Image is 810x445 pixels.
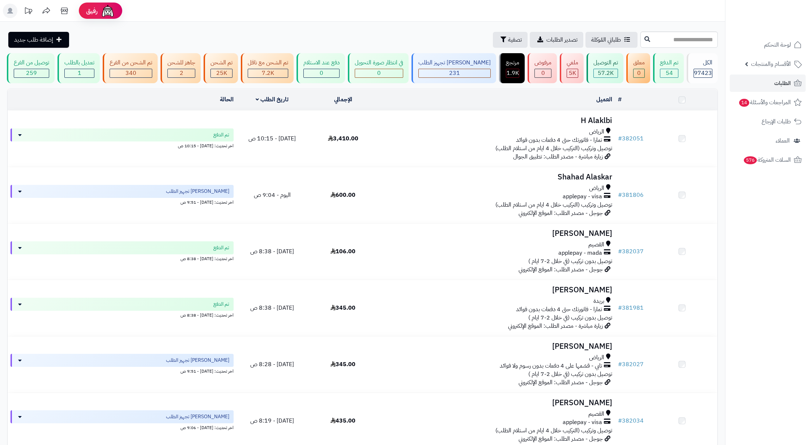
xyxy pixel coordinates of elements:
[633,59,645,67] div: معلق
[567,59,578,67] div: ملغي
[774,78,791,88] span: الطلبات
[762,116,791,127] span: طلبات الإرجاع
[381,286,612,294] h3: [PERSON_NAME]
[331,247,355,256] span: 106.00
[14,35,53,44] span: إضافة طلب جديد
[331,360,355,369] span: 345.00
[516,136,602,144] span: تمارا - فاتورتك حتى 4 دفعات بدون فوائد
[618,95,622,104] a: #
[519,435,603,443] span: جوجل - مصدر الطلب: الموقع الإلكتروني
[589,184,604,192] span: الرياض
[764,40,791,50] span: لوحة التحكم
[730,113,806,130] a: طلبات الإرجاع
[618,247,622,256] span: #
[331,416,355,425] span: 435.00
[14,69,49,77] div: 259
[508,35,522,44] span: تصفية
[304,69,339,77] div: 0
[585,32,638,48] a: طلباتي المُوكلة
[730,132,806,149] a: العملاء
[738,97,791,107] span: المراجعات والأسئلة
[618,360,644,369] a: #382027
[381,116,612,125] h3: H Alaklbi
[64,59,94,67] div: تعديل بالطلب
[381,399,612,407] h3: [PERSON_NAME]
[331,191,355,199] span: 600.00
[594,69,618,77] div: 57211
[528,257,612,266] span: توصيل بدون تركيب (في خلال 2-7 ايام )
[216,69,227,77] span: 25K
[65,69,94,77] div: 1
[589,353,604,362] span: الرياض
[498,53,526,83] a: مرتجع 1.9K
[167,59,195,67] div: جاهز للشحن
[618,191,644,199] a: #381806
[508,322,603,330] span: زيارة مباشرة - مصدر الطلب: الموقع الإلكتروني
[535,69,551,77] div: 0
[101,4,115,18] img: ai-face.png
[694,69,712,77] span: 97423
[685,53,719,83] a: الكل97423
[254,191,291,199] span: اليوم - 9:04 ص
[86,7,98,15] span: رفيق
[110,69,152,77] div: 340
[596,95,612,104] a: العميل
[660,69,678,77] div: 54
[558,249,602,257] span: applepay - mada
[320,69,323,77] span: 0
[618,304,622,312] span: #
[694,59,712,67] div: الكل
[180,69,183,77] span: 2
[530,32,583,48] a: تصدير الطلبات
[331,304,355,312] span: 345.00
[250,304,294,312] span: [DATE] - 8:38 ص
[110,59,152,67] div: تم الشحن من الفرع
[516,305,602,314] span: تمارا - فاتورتك حتى 4 دفعات بدون فوائد
[166,357,229,364] span: [PERSON_NAME] تجهيز الطلب
[381,342,612,351] h3: [PERSON_NAME]
[743,155,791,165] span: السلات المتروكة
[519,378,603,387] span: جوجل - مصدر الطلب: الموقع الإلكتروني
[213,131,229,139] span: تم الدفع
[666,69,673,77] span: 54
[534,59,551,67] div: مرفوض
[495,426,612,435] span: توصيل وتركيب (التركيب خلال 4 ايام من استلام الطلب)
[355,59,403,67] div: في انتظار صورة التحويل
[588,410,604,418] span: القصيم
[500,362,602,370] span: تابي - قسّمها على 4 دفعات بدون رسوم ولا فوائد
[618,134,622,143] span: #
[493,32,528,48] button: تصفية
[8,32,69,48] a: إضافة طلب جديد
[634,69,644,77] div: 0
[618,416,622,425] span: #
[5,53,56,83] a: توصيل من الفرع 259
[10,423,234,431] div: اخر تحديث: [DATE] - 9:06 ص
[519,265,603,274] span: جوجل - مصدر الطلب: الموقع الإلكتروني
[507,69,519,77] span: 1.9K
[346,53,410,83] a: في انتظار صورة التحويل 0
[585,53,625,83] a: تم التوصيل 57.2K
[10,367,234,374] div: اخر تحديث: [DATE] - 9:51 ص
[10,141,234,149] div: اخر تحديث: [DATE] - 10:15 ص
[418,59,491,67] div: [PERSON_NAME] تجهيز الطلب
[625,53,652,83] a: معلق 0
[125,69,136,77] span: 340
[248,59,288,67] div: تم الشحن مع ناقل
[295,53,346,83] a: دفع عند الاستلام 0
[56,53,101,83] a: تعديل بالطلب 1
[248,134,296,143] span: [DATE] - 10:15 ص
[528,370,612,378] span: توصيل بدون تركيب (في خلال 2-7 ايام )
[495,144,612,153] span: توصيل وتركيب (التركيب خلال 4 ايام من استلام الطلب)
[10,198,234,205] div: اخر تحديث: [DATE] - 9:51 ص
[751,59,791,69] span: الأقسام والمنتجات
[591,35,621,44] span: طلباتي المُوكلة
[618,247,644,256] a: #382037
[506,59,519,67] div: مرتجع
[739,99,749,107] span: 14
[26,69,37,77] span: 259
[618,416,644,425] a: #382034
[598,69,614,77] span: 57.2K
[262,69,274,77] span: 7.2K
[637,69,641,77] span: 0
[166,413,229,420] span: [PERSON_NAME] تجهيز الطلب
